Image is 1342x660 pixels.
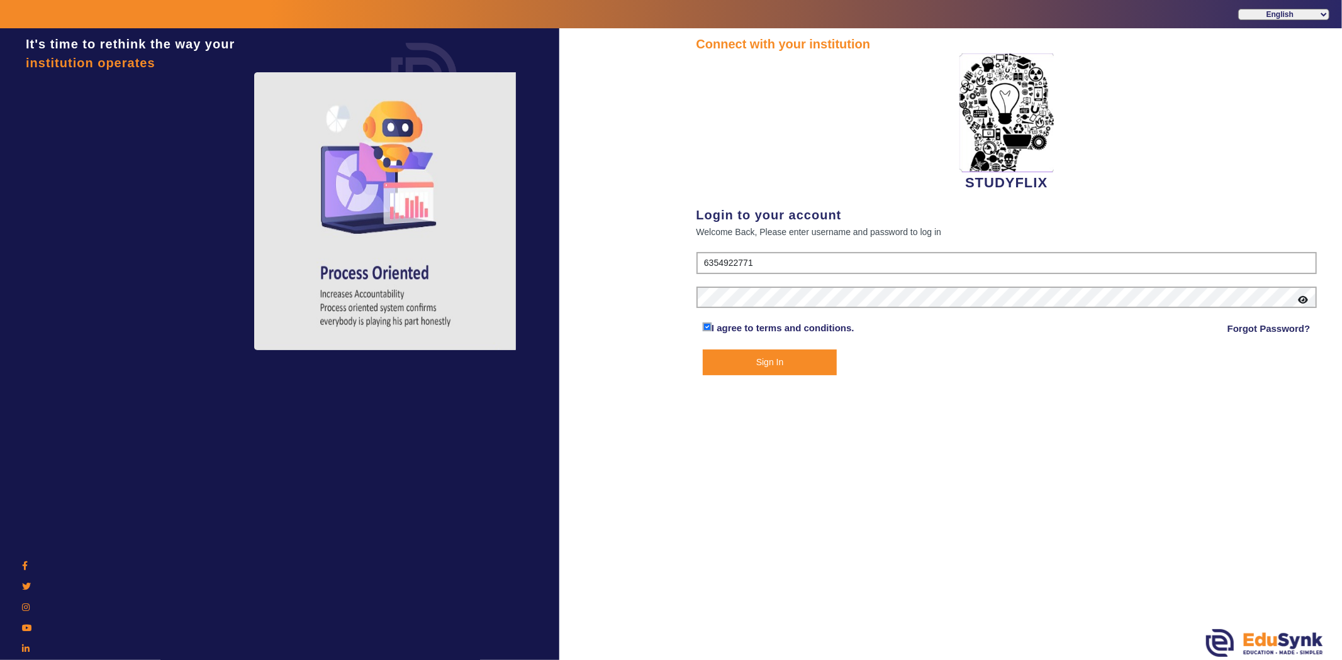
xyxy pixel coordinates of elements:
div: Welcome Back, Please enter username and password to log in [696,224,1317,239]
div: STUDYFLIX [696,53,1317,193]
img: login.png [377,28,471,123]
button: Sign In [703,349,837,375]
span: It's time to rethink the way your [26,37,235,51]
img: edusynk.png [1206,629,1323,657]
img: login4.png [254,72,518,350]
input: User Name [696,252,1317,275]
span: institution operates [26,56,155,70]
div: Login to your account [696,206,1317,224]
a: I agree to terms and conditions. [712,322,854,333]
a: Forgot Password? [1227,321,1311,336]
img: 2da83ddf-6089-4dce-a9e2-416746467bdd [959,53,1054,172]
div: Connect with your institution [696,35,1317,53]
